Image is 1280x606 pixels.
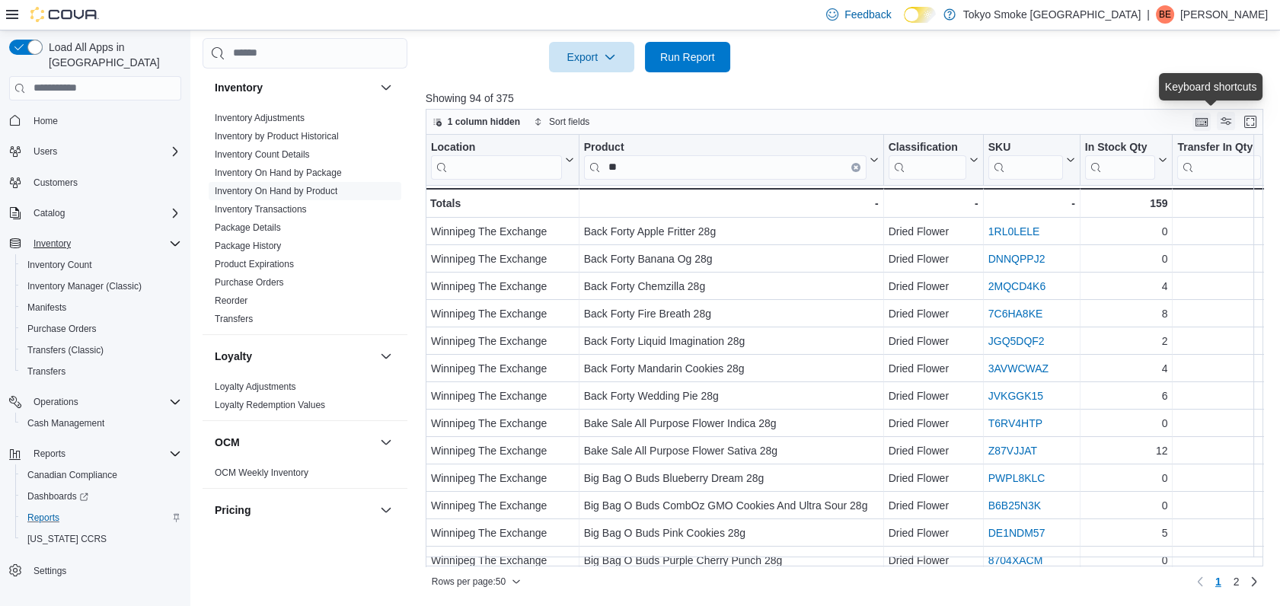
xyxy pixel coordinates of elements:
div: Keyboard shortcuts [1165,79,1257,94]
span: Users [27,142,181,161]
div: 4 [1085,359,1168,378]
div: 0 [1177,250,1273,268]
img: Cova [30,7,99,22]
div: Winnipeg The Exchange [431,250,574,268]
div: 0 [1177,277,1273,295]
span: Inventory Count Details [215,148,310,161]
div: 0 [1085,469,1168,487]
a: Reorder [215,295,247,306]
button: Export [549,42,634,72]
button: ProductClear input [583,140,878,179]
span: Inventory Adjustments [215,112,305,124]
span: Run Report [660,49,715,65]
div: Back Forty Wedding Pie 28g [583,387,878,405]
ul: Pagination for preceding grid [1209,569,1246,594]
a: Purchase Orders [215,277,284,288]
div: 0 [1177,194,1273,212]
span: BE [1159,5,1171,24]
div: Inventory [203,109,407,334]
nav: Pagination for preceding grid [1191,569,1264,594]
div: Bake Sale All Purpose Flower Indica 28g [583,414,878,432]
span: Canadian Compliance [21,466,181,484]
div: 0 [1177,414,1273,432]
div: - [583,194,878,212]
button: Reports [3,443,187,464]
div: Dried Flower [888,524,978,542]
div: In Stock Qty [1085,140,1156,155]
span: Cash Management [21,414,181,432]
a: JGQ5DQF2 [988,335,1044,347]
a: Inventory by Product Historical [215,131,339,142]
div: 0 [1177,332,1273,350]
button: Reports [27,445,72,463]
button: Location [431,140,574,179]
button: Inventory [3,233,187,254]
span: Operations [34,396,78,408]
div: Totals [430,194,574,212]
span: Export [558,42,625,72]
button: Keyboard shortcuts [1192,113,1211,131]
a: 7C6HA8KE [988,308,1042,320]
a: Customers [27,174,84,192]
button: 1 column hidden [426,113,526,131]
a: DE1NDM57 [988,527,1045,539]
span: Inventory Count [27,259,92,271]
a: Page 2 of 2 [1227,569,1246,594]
h3: OCM [215,435,240,450]
div: Classification [888,140,966,155]
span: Users [34,145,57,158]
span: Customers [27,173,181,192]
span: Transfers [21,362,181,381]
button: OCM [377,433,395,451]
button: Inventory [27,234,77,253]
span: Manifests [27,301,66,314]
button: Customers [3,171,187,193]
span: Sort fields [549,116,589,128]
span: Inventory On Hand by Product [215,185,337,197]
div: Winnipeg The Exchange [431,222,574,241]
span: Customers [34,177,78,189]
div: 0 [1177,496,1273,515]
div: 0 [1177,442,1273,460]
button: SKU [988,140,1074,179]
div: Dried Flower [888,387,978,405]
a: Inventory Adjustments [215,113,305,123]
div: Dried Flower [888,222,978,241]
a: 3AVWCWAZ [988,362,1048,375]
span: OCM Weekly Inventory [215,467,308,479]
div: In Stock Qty [1085,140,1156,179]
div: Dried Flower [888,469,978,487]
span: Feedback [844,7,891,22]
span: Load All Apps in [GEOGRAPHIC_DATA] [43,40,181,70]
a: OCM Weekly Inventory [215,467,308,478]
div: Location [431,140,562,155]
button: Inventory Manager (Classic) [15,276,187,297]
a: Inventory Manager (Classic) [21,277,148,295]
div: Classification [888,140,966,179]
h3: Inventory [215,80,263,95]
button: Inventory Count [15,254,187,276]
div: Winnipeg The Exchange [431,496,574,515]
button: Cash Management [15,413,187,434]
a: 8704XACM [988,554,1042,566]
a: Transfers [215,314,253,324]
div: Back Forty Mandarin Cookies 28g [583,359,878,378]
span: 2 [1234,574,1240,589]
div: Winnipeg The Exchange [431,305,574,323]
div: 0 [1177,387,1273,405]
a: Home [27,112,64,130]
a: 1RL0LELE [988,225,1039,238]
div: 159 [1085,194,1168,212]
span: Catalog [27,204,181,222]
span: Transfers (Classic) [27,344,104,356]
div: Product [583,140,866,155]
div: 0 [1085,496,1168,515]
span: Loyalty Adjustments [215,381,296,393]
div: 0 [1085,551,1168,569]
span: Reports [21,509,181,527]
span: Settings [34,565,66,577]
p: Tokyo Smoke [GEOGRAPHIC_DATA] [963,5,1141,24]
div: Big Bag O Buds Blueberry Dream 28g [583,469,878,487]
a: Inventory Count [21,256,98,274]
